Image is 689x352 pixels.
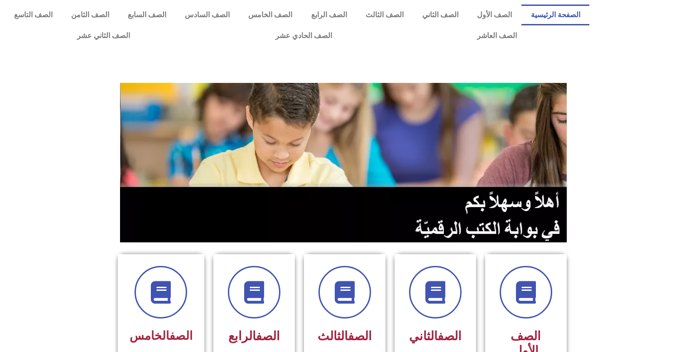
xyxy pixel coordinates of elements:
a: الصف السادس [176,5,239,25]
span: الثالث [318,329,372,343]
a: الصف [169,329,193,342]
a: الصف العاشر [405,25,589,46]
a: الصف الأول [468,5,521,25]
a: الصف الرابع [302,5,356,25]
a: الصف الثامن [62,5,118,25]
a: الصف الثاني [413,5,467,25]
a: الصف الحادي عشر [202,25,404,46]
a: الصف الخامس [239,5,302,25]
a: الصف [438,329,462,343]
a: الصف التاسع [5,5,62,25]
a: الصف الثالث [356,5,413,25]
span: الرابع [228,329,280,343]
a: الصف [256,329,280,343]
span: الخامس [130,329,193,342]
a: الصف الثاني عشر [5,25,202,46]
span: الثاني [409,329,462,343]
a: الصف [348,329,372,343]
a: الصفحة الرئيسية [521,5,589,25]
a: الصف السابع [118,5,175,25]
